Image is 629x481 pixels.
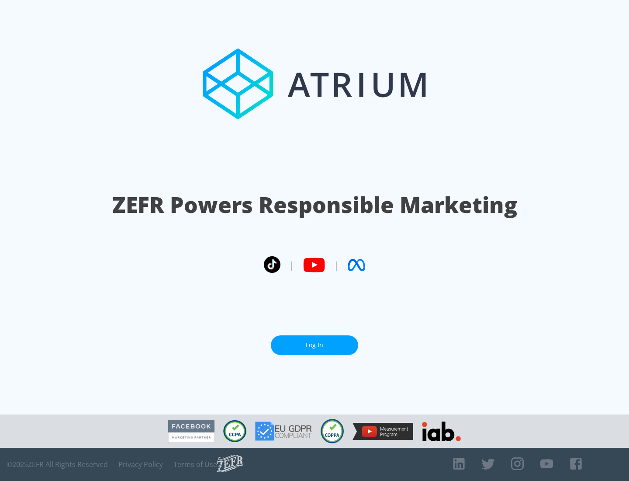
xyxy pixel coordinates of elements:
img: Facebook Marketing Partner [168,420,214,443]
img: GDPR Compliant [255,422,312,441]
a: Terms of Use [173,460,217,469]
span: | [334,258,339,272]
a: Privacy Policy [118,460,163,469]
img: YouTube Measurement Program [353,423,413,440]
h1: ZEFR Powers Responsible Marketing [112,190,517,220]
span: © 2025 ZEFR All Rights Reserved [7,460,108,469]
img: CCPA Compliant [223,420,246,442]
img: COPPA Compliant [321,419,344,443]
span: | [289,258,294,272]
img: IAB [422,422,461,441]
a: Log In [271,335,358,355]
